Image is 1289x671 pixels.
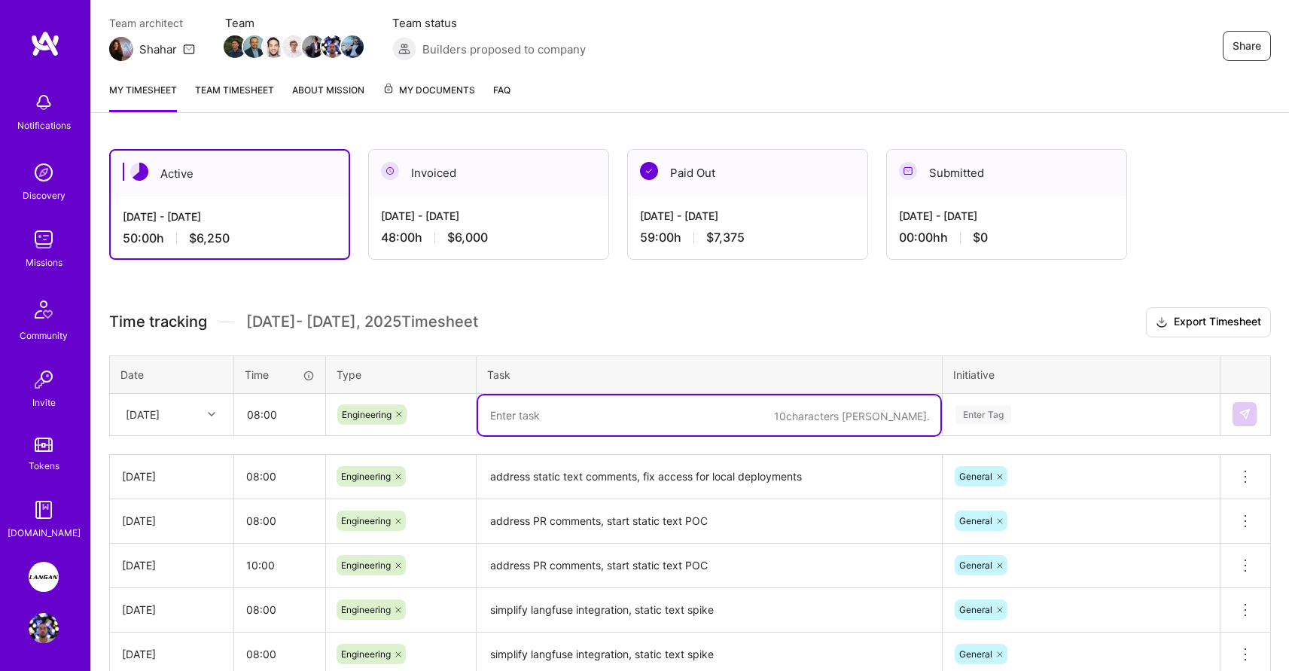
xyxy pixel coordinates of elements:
[478,501,940,542] textarea: address PR comments, start static text POC
[122,602,221,618] div: [DATE]
[341,648,391,660] span: Engineering
[959,604,992,615] span: General
[35,438,53,452] img: tokens
[234,456,325,496] input: HH:MM
[109,37,133,61] img: Team Architect
[302,35,325,58] img: Team Member Avatar
[369,150,608,196] div: Invoiced
[29,562,59,592] img: Langan: AI-Copilot for Environmental Site Assessment
[29,87,59,117] img: bell
[381,208,596,224] div: [DATE] - [DATE]
[29,613,59,643] img: User Avatar
[493,82,510,112] a: FAQ
[26,291,62,328] img: Community
[341,604,391,615] span: Engineering
[139,41,177,57] div: Shahar
[234,545,325,585] input: HH:MM
[208,410,215,418] i: icon Chevron
[126,407,160,422] div: [DATE]
[341,35,364,58] img: Team Member Avatar
[341,471,391,482] span: Engineering
[478,590,940,631] textarea: simplify langfuse integration, static text spike
[30,30,60,57] img: logo
[25,613,62,643] a: User Avatar
[953,367,1209,383] div: Initiative
[225,15,362,31] span: Team
[478,456,940,498] textarea: address static text comments, fix access for local deployments
[189,230,230,246] span: $6,250
[122,557,221,573] div: [DATE]
[292,82,364,112] a: About Mission
[243,35,266,58] img: Team Member Avatar
[195,82,274,112] a: Team timesheet
[899,208,1114,224] div: [DATE] - [DATE]
[109,15,195,31] span: Team architect
[23,188,66,203] div: Discovery
[392,15,586,31] span: Team status
[1239,408,1251,420] img: Submit
[381,230,596,246] div: 48:00 h
[341,560,391,571] span: Engineering
[109,313,207,331] span: Time tracking
[183,43,195,55] i: icon Mail
[477,355,943,393] th: Task
[1223,31,1271,61] button: Share
[640,208,855,224] div: [DATE] - [DATE]
[1233,38,1261,53] span: Share
[628,150,867,196] div: Paid Out
[29,495,59,525] img: guide book
[225,34,245,59] a: Team Member Avatar
[382,82,475,112] a: My Documents
[123,209,337,224] div: [DATE] - [DATE]
[235,395,325,435] input: HH:MM
[111,151,349,197] div: Active
[29,224,59,255] img: teamwork
[447,230,488,246] span: $6,000
[25,562,62,592] a: Langan: AI-Copilot for Environmental Site Assessment
[130,163,148,181] img: Active
[422,41,586,57] span: Builders proposed to company
[109,82,177,112] a: My timesheet
[341,515,391,526] span: Engineering
[326,355,477,393] th: Type
[303,34,323,59] a: Team Member Avatar
[640,230,855,246] div: 59:00 h
[959,648,992,660] span: General
[959,471,992,482] span: General
[32,395,56,410] div: Invite
[899,230,1114,246] div: 00:00h h
[973,230,988,246] span: $0
[282,35,305,58] img: Team Member Avatar
[955,403,1011,426] div: Enter Tag
[234,501,325,541] input: HH:MM
[29,157,59,188] img: discovery
[110,355,234,393] th: Date
[774,409,930,423] div: 10 characters [PERSON_NAME].
[343,34,362,59] a: Team Member Avatar
[321,35,344,58] img: Team Member Avatar
[959,560,992,571] span: General
[342,409,392,420] span: Engineering
[959,515,992,526] span: General
[123,230,337,246] div: 50:00 h
[29,458,59,474] div: Tokens
[245,367,315,383] div: Time
[246,313,478,331] span: [DATE] - [DATE] , 2025 Timesheet
[122,468,221,484] div: [DATE]
[26,255,62,270] div: Missions
[1156,315,1168,331] i: icon Download
[323,34,343,59] a: Team Member Avatar
[122,513,221,529] div: [DATE]
[263,35,285,58] img: Team Member Avatar
[8,525,81,541] div: [DOMAIN_NAME]
[1146,307,1271,337] button: Export Timesheet
[392,37,416,61] img: Builders proposed to company
[122,646,221,662] div: [DATE]
[887,150,1126,196] div: Submitted
[264,34,284,59] a: Team Member Avatar
[29,364,59,395] img: Invite
[899,162,917,180] img: Submitted
[640,162,658,180] img: Paid Out
[478,545,940,587] textarea: address PR comments, start static text POC
[245,34,264,59] a: Team Member Avatar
